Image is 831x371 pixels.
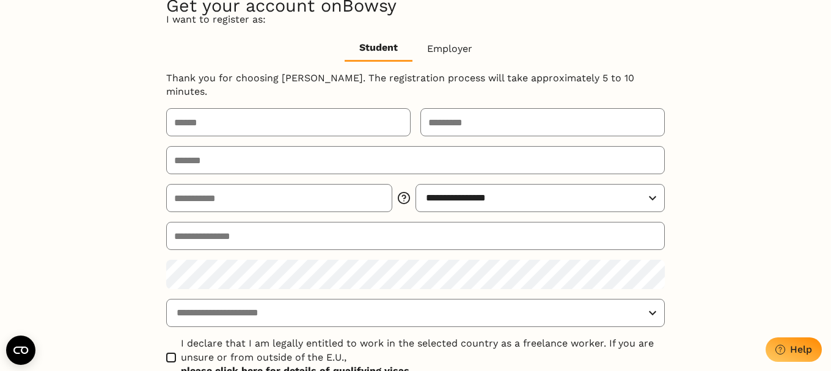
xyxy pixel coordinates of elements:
button: Open CMP widget [6,336,35,365]
p: Thank you for choosing [PERSON_NAME]. The registration process will take approximately 5 to 10 mi... [166,72,665,99]
button: Student [345,36,412,61]
button: Employer [412,36,487,61]
button: Help [766,337,822,362]
div: Help [790,343,812,355]
p: I want to register as: [166,13,665,26]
